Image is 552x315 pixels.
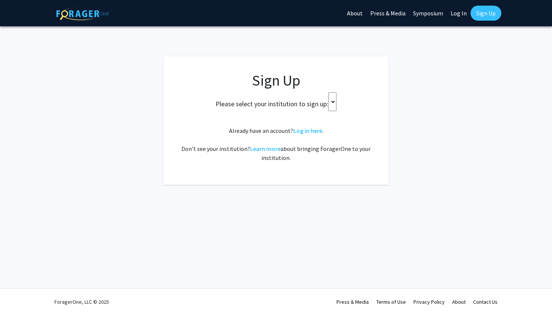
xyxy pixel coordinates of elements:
[471,6,501,21] a: Sign Up
[250,145,281,152] a: Learn more about bringing ForagerOne to your institution
[178,71,374,89] h1: Sign Up
[336,298,369,305] a: Press & Media
[6,281,32,309] iframe: Chat
[413,298,445,305] a: Privacy Policy
[473,298,498,305] a: Contact Us
[54,289,109,315] div: ForagerOne, LLC © 2025
[178,126,374,162] div: Already have an account? . Don't see your institution? about bringing ForagerOne to your institut...
[56,7,109,20] img: ForagerOne Logo
[452,298,466,305] a: About
[376,298,406,305] a: Terms of Use
[216,100,328,108] h2: Please select your institution to sign up:
[293,127,322,134] a: Log in here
